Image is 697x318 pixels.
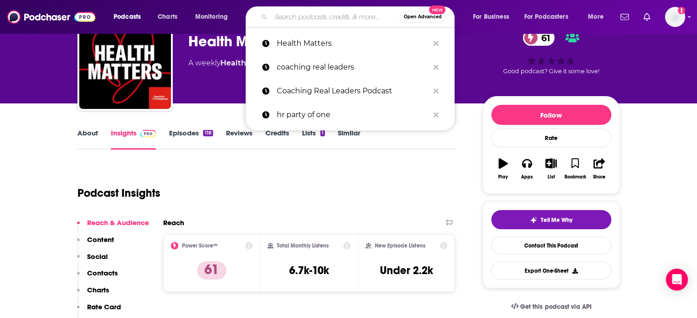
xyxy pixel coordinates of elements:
button: Bookmark [563,152,587,185]
a: Charts [152,10,183,24]
button: open menu [582,10,615,24]
button: open menu [466,10,521,24]
div: Share [593,174,605,180]
a: Contact This Podcast [491,237,611,254]
img: tell me why sparkle [530,216,537,224]
div: Bookmark [564,174,586,180]
span: Tell Me Why [541,216,572,224]
button: Contacts [77,269,118,286]
span: Logged in as NickG [665,7,685,27]
p: Health Matters [277,32,429,55]
p: hr party of one [277,103,429,127]
h3: 6.7k-10k [289,264,329,277]
button: List [539,152,563,185]
img: Health Matters [79,17,171,109]
p: 61 [197,261,226,280]
h2: Reach [163,218,184,227]
a: InsightsPodchaser Pro [111,129,156,150]
p: Coaching Real Leaders Podcast [277,79,429,103]
span: Good podcast? Give it some love! [503,68,599,75]
div: Rate [491,129,611,147]
a: coaching real leaders [246,55,455,79]
div: 118 [203,130,213,136]
button: Apps [515,152,539,185]
button: Play [491,152,515,185]
div: Play [498,174,508,180]
button: Share [587,152,611,185]
h3: Under 2.2k [380,264,433,277]
button: Export One-Sheet [491,262,611,280]
button: Open AdvancedNew [400,11,446,22]
button: Reach & Audience [77,218,149,235]
p: Content [87,235,114,244]
span: 61 [532,30,555,46]
span: Get this podcast via API [520,303,591,311]
a: Similar [338,129,360,150]
div: A weekly podcast [188,58,449,69]
span: For Podcasters [524,11,568,23]
a: Reviews [226,129,252,150]
button: open menu [107,10,153,24]
svg: Add a profile image [678,7,685,14]
img: Podchaser Pro [140,130,156,137]
a: About [77,129,98,150]
p: Contacts [87,269,118,277]
span: Charts [158,11,177,23]
p: coaching real leaders [277,55,429,79]
div: Open Intercom Messenger [666,269,688,291]
button: Follow [491,105,611,125]
h2: Total Monthly Listens [277,243,329,249]
span: Open Advanced [404,15,442,19]
a: Coaching Real Leaders Podcast [246,79,455,103]
button: Social [77,252,108,269]
h1: Podcast Insights [77,186,160,200]
a: Episodes118 [169,129,213,150]
button: tell me why sparkleTell Me Why [491,210,611,229]
h2: Power Score™ [182,243,218,249]
a: hr party of one [246,103,455,127]
img: User Profile [665,7,685,27]
div: 1 [320,130,325,136]
a: Lists1 [302,129,325,150]
a: Health [220,59,246,67]
button: Show profile menu [665,7,685,27]
a: Show notifications dropdown [640,9,654,25]
span: For Business [473,11,509,23]
button: Content [77,235,114,252]
p: Social [87,252,108,261]
div: Search podcasts, credits, & more... [254,6,463,27]
a: Health Matters [246,32,455,55]
p: Charts [87,286,109,294]
a: 61 [523,30,555,46]
div: Apps [521,174,533,180]
div: List [548,174,555,180]
img: Podchaser - Follow, Share and Rate Podcasts [7,8,95,26]
button: open menu [518,10,582,24]
p: Reach & Audience [87,218,149,227]
span: New [429,5,445,14]
a: Show notifications dropdown [617,9,632,25]
span: Monitoring [195,11,228,23]
input: Search podcasts, credits, & more... [271,10,400,24]
span: More [588,11,604,23]
a: Get this podcast via API [504,296,599,318]
button: Charts [77,286,109,302]
button: open menu [189,10,240,24]
span: Podcasts [114,11,141,23]
h2: New Episode Listens [375,243,425,249]
a: Credits [265,129,289,150]
p: Rate Card [87,302,121,311]
div: 61Good podcast? Give it some love! [483,24,620,81]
